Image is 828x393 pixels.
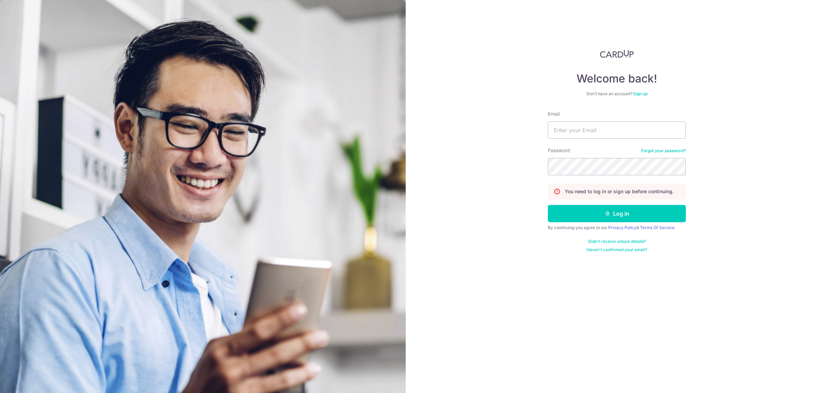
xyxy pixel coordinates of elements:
div: By continuing you agree to our & [548,225,686,230]
a: Terms Of Service [640,225,674,230]
div: Don’t have an account? [548,91,686,97]
img: CardUp Logo [600,50,634,58]
a: Privacy Policy [608,225,637,230]
a: Sign up [633,91,648,96]
p: You need to log in or sign up before continuing. [565,188,674,195]
a: Haven't confirmed your email? [586,247,647,253]
a: Forgot your password? [641,148,686,154]
label: Password [548,147,570,154]
input: Enter your Email [548,121,686,139]
label: Email [548,110,560,117]
h4: Welcome back! [548,72,686,86]
button: Log in [548,205,686,222]
a: Didn't receive unlock details? [588,239,646,244]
